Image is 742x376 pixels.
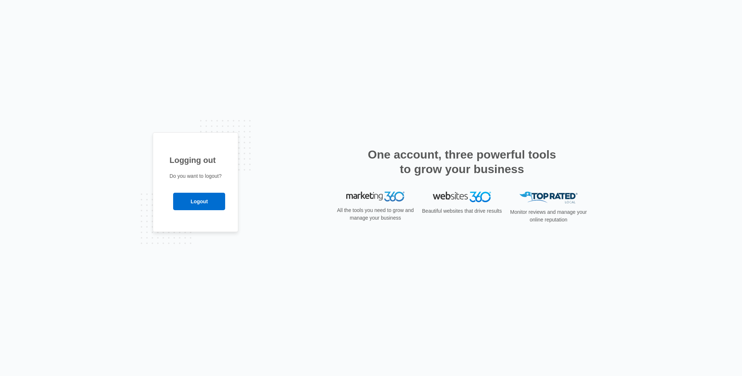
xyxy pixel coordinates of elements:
[433,192,491,202] img: Websites 360
[335,207,416,222] p: All the tools you need to grow and manage your business
[366,147,558,176] h2: One account, three powerful tools to grow your business
[346,192,404,202] img: Marketing 360
[508,208,589,224] p: Monitor reviews and manage your online reputation
[169,154,222,166] h1: Logging out
[519,192,578,204] img: Top Rated Local
[421,207,503,215] p: Beautiful websites that drive results
[173,193,225,210] input: Logout
[169,172,222,180] p: Do you want to logout?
